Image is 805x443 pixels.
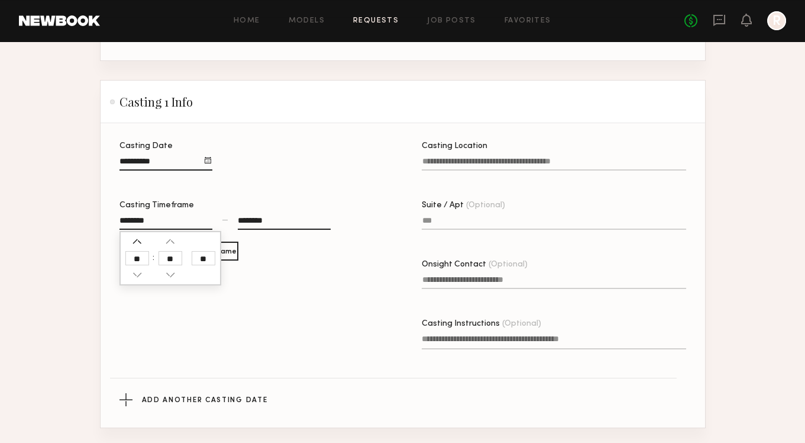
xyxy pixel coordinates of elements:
span: (Optional) [502,320,541,328]
span: (Optional) [466,201,505,210]
input: Casting Location [422,157,686,171]
div: Onsight Contact [422,261,686,269]
div: Casting Location [422,142,686,150]
a: Job Posts [427,17,476,25]
div: — [222,216,228,224]
div: Casting Instructions [422,320,686,328]
h2: Casting 1 Info [110,95,193,109]
a: Requests [353,17,399,25]
textarea: Casting Instructions(Optional) [422,333,686,349]
span: (Optional) [489,261,528,269]
div: Casting Timeframe [119,201,331,210]
button: Add Another Casting Date [119,378,686,421]
a: Favorites [505,17,551,25]
a: R [767,11,786,30]
div: Suite / Apt [422,201,686,210]
input: Onsight Contact(Optional) [422,275,686,289]
a: Home [234,17,260,25]
div: Casting Date [119,142,212,150]
span: Add Another Casting Date [142,397,268,404]
a: Models [289,17,325,25]
input: Suite / Apt(Optional) [422,216,686,230]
